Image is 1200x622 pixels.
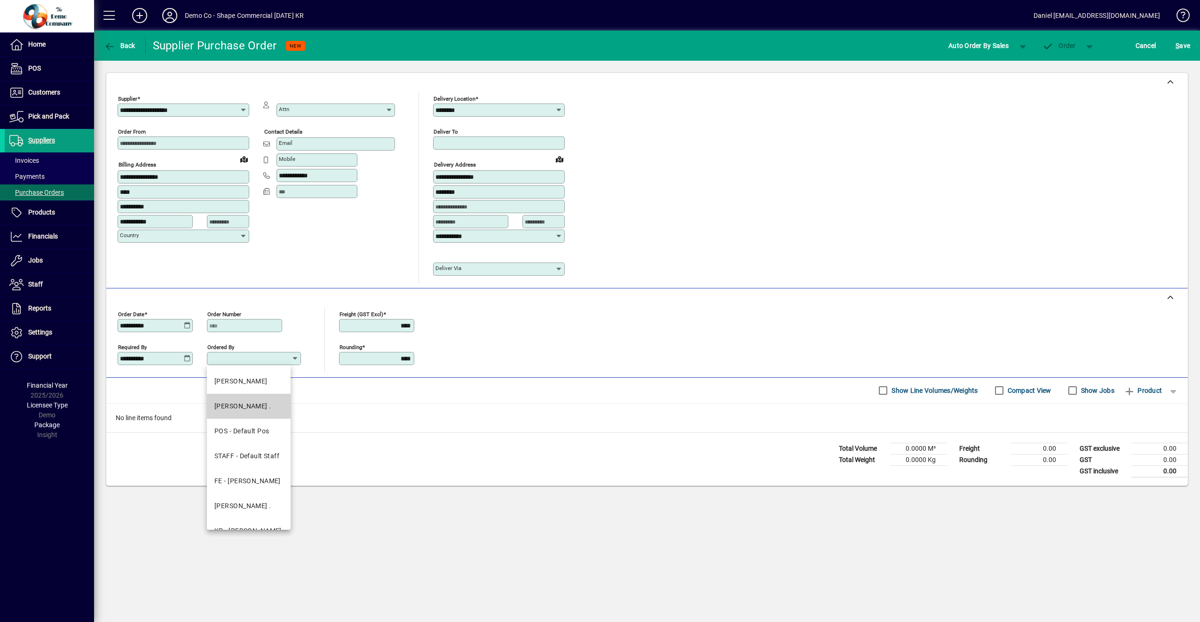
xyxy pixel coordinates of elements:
[118,128,146,135] mat-label: Order from
[948,38,1009,53] span: Auto Order By Sales
[34,421,60,429] span: Package
[118,311,144,317] mat-label: Order date
[1176,38,1190,53] span: ave
[5,249,94,272] a: Jobs
[237,152,252,167] a: View on map
[1169,2,1188,32] a: Knowledge Base
[9,157,39,164] span: Invoices
[214,376,268,386] div: [PERSON_NAME]
[1176,42,1179,49] span: S
[28,328,52,336] span: Settings
[207,469,291,494] mat-option: FE - Francis Edwards
[5,345,94,368] a: Support
[1011,443,1067,454] td: 0.00
[5,321,94,344] a: Settings
[5,273,94,296] a: Staff
[28,304,51,312] span: Reports
[944,37,1013,54] button: Auto Order By Sales
[214,501,271,511] div: [PERSON_NAME] .
[28,112,69,120] span: Pick and Pack
[106,404,1188,432] div: No line items found
[1075,465,1131,477] td: GST inclusive
[434,128,458,135] mat-label: Deliver To
[1075,443,1131,454] td: GST exclusive
[5,57,94,80] a: POS
[102,37,138,54] button: Back
[1079,386,1114,395] label: Show Jobs
[5,33,94,56] a: Home
[27,382,68,389] span: Financial Year
[890,386,978,395] label: Show Line Volumes/Weights
[28,64,41,72] span: POS
[1034,8,1160,23] div: Daniel [EMAIL_ADDRESS][DOMAIN_NAME]
[339,311,383,317] mat-label: Freight (GST excl)
[1136,38,1156,53] span: Cancel
[214,451,279,461] div: STAFF - Default Staff
[891,443,947,454] td: 0.0000 M³
[279,140,292,146] mat-label: Email
[435,265,461,271] mat-label: Deliver via
[28,208,55,216] span: Products
[207,394,291,419] mat-option: daniel - Daniel .
[1173,37,1192,54] button: Save
[207,518,291,543] mat-option: KP - Kathy Parkes
[1131,465,1188,477] td: 0.00
[1038,37,1081,54] button: Order
[552,152,567,167] a: View on map
[5,201,94,224] a: Products
[1011,454,1067,465] td: 0.00
[9,189,64,196] span: Purchase Orders
[28,256,43,264] span: Jobs
[28,232,58,240] span: Financials
[9,173,45,180] span: Payments
[153,38,277,53] div: Supplier Purchase Order
[207,343,234,350] mat-label: Ordered by
[339,343,362,350] mat-label: Rounding
[1124,383,1162,398] span: Product
[120,232,139,239] mat-label: Country
[1006,386,1051,395] label: Compact View
[118,343,147,350] mat-label: Required by
[207,311,241,317] mat-label: Order number
[5,105,94,128] a: Pick and Pack
[955,443,1011,454] td: Freight
[28,136,55,144] span: Suppliers
[891,454,947,465] td: 0.0000 Kg
[5,152,94,168] a: Invoices
[28,40,46,48] span: Home
[207,419,291,444] mat-option: POS - Default Pos
[214,426,269,436] div: POS - Default Pos
[94,37,146,54] app-page-header-button: Back
[1131,443,1188,454] td: 0.00
[214,476,281,486] div: FE - [PERSON_NAME]
[207,444,291,469] mat-option: STAFF - Default Staff
[1133,37,1159,54] button: Cancel
[214,401,271,411] div: [PERSON_NAME] .
[28,280,43,288] span: Staff
[1042,42,1076,49] span: Order
[118,96,137,102] mat-label: Supplier
[185,8,304,23] div: Demo Co - Shape Commercial [DATE] KR
[434,96,475,102] mat-label: Delivery Location
[290,43,301,49] span: NEW
[104,42,135,49] span: Back
[125,7,155,24] button: Add
[1119,382,1167,399] button: Product
[214,526,282,536] div: KP - [PERSON_NAME]
[5,184,94,200] a: Purchase Orders
[27,401,68,409] span: Licensee Type
[207,369,291,394] mat-option: AJ - Amanda Johns
[5,225,94,248] a: Financials
[1131,454,1188,465] td: 0.00
[207,494,291,518] mat-option: HAZEL - Hazel .
[5,297,94,320] a: Reports
[955,454,1011,465] td: Rounding
[834,454,891,465] td: Total Weight
[155,7,185,24] button: Profile
[279,156,295,162] mat-label: Mobile
[28,352,52,360] span: Support
[1075,454,1131,465] td: GST
[279,106,289,112] mat-label: Attn
[28,88,60,96] span: Customers
[834,443,891,454] td: Total Volume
